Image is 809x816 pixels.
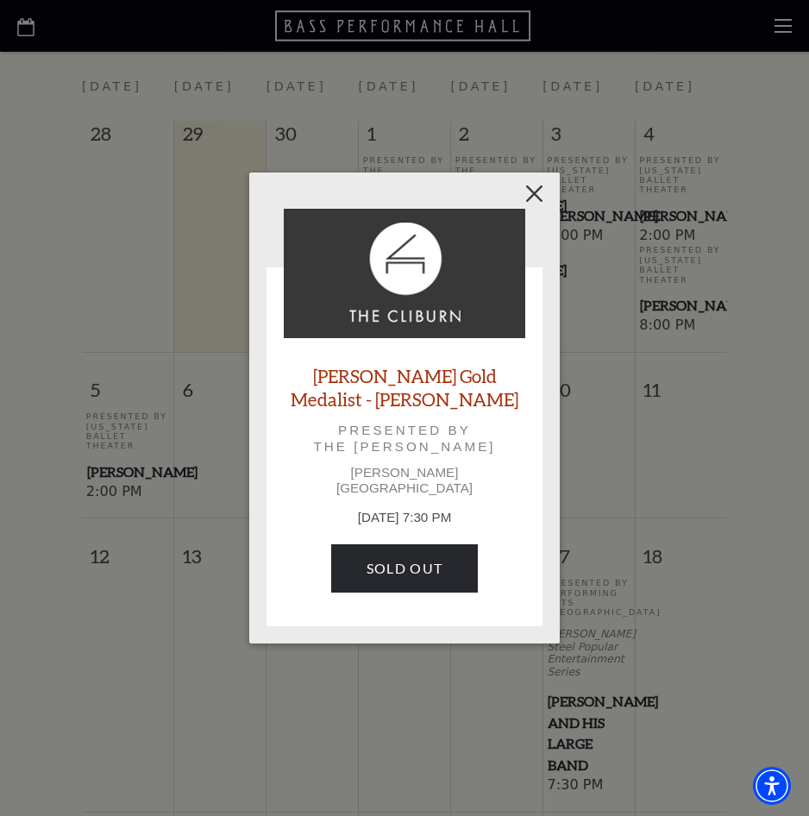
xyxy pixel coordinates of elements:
a: SOLD OUT [331,544,478,593]
a: [PERSON_NAME] Gold Medalist - [PERSON_NAME] [284,364,525,411]
button: Close [518,177,551,210]
img: Cliburn Gold Medalist - Aristo Sham [284,209,525,338]
p: [DATE] 7:30 PM [284,508,525,528]
div: Accessibility Menu [753,767,791,805]
p: [PERSON_NAME][GEOGRAPHIC_DATA] [284,465,525,496]
p: Presented by The [PERSON_NAME] [308,423,501,454]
